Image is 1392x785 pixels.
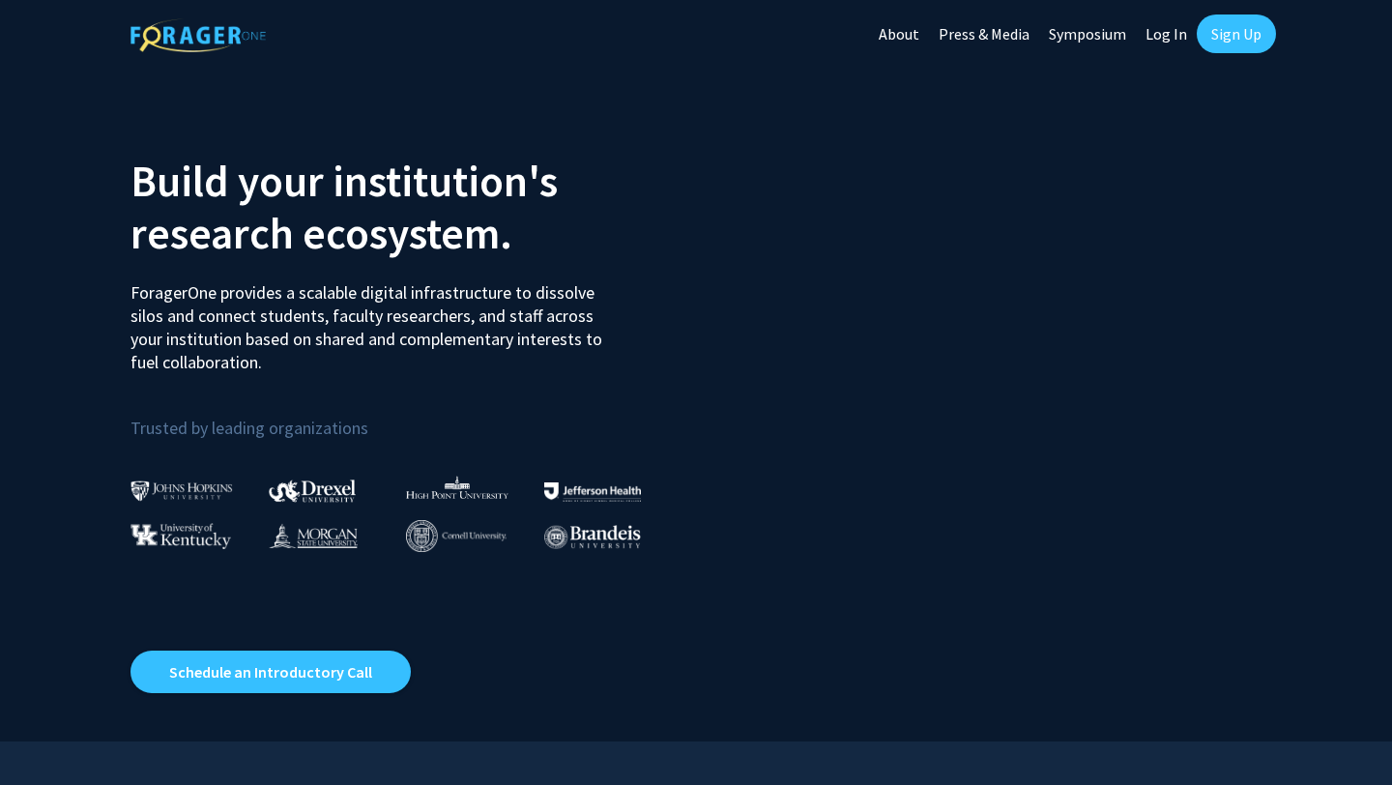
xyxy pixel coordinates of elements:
img: Thomas Jefferson University [544,482,641,501]
a: Opens in a new tab [130,651,411,693]
img: University of Kentucky [130,523,231,549]
h2: Build your institution's research ecosystem. [130,155,681,259]
img: Brandeis University [544,525,641,549]
img: Cornell University [406,520,507,552]
img: High Point University [406,476,508,499]
img: Morgan State University [269,523,358,548]
a: Sign Up [1197,15,1276,53]
img: Drexel University [269,480,356,502]
img: Johns Hopkins University [130,480,233,501]
p: ForagerOne provides a scalable digital infrastructure to dissolve silos and connect students, fac... [130,267,616,374]
img: ForagerOne Logo [130,18,266,52]
p: Trusted by leading organizations [130,390,681,443]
